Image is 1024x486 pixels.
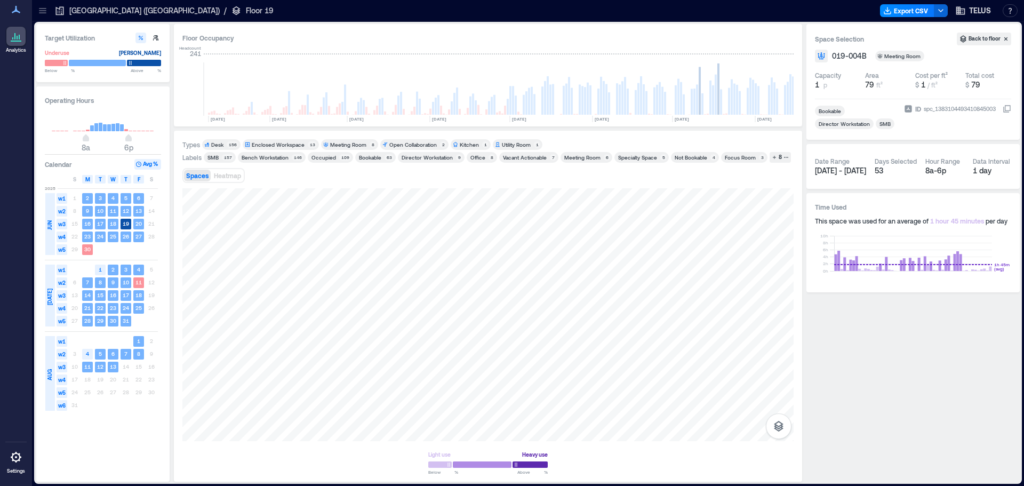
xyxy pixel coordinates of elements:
button: Spaces [184,170,211,181]
div: 9 [456,154,462,161]
text: 22 [97,305,103,311]
span: Spaces [186,172,209,179]
span: w2 [57,277,67,288]
div: [PERSON_NAME] [119,47,161,58]
text: 8 [99,279,102,285]
text: 24 [97,233,103,240]
text: 10 [97,208,103,214]
span: Below % [428,469,458,475]
span: w5 [57,387,67,398]
span: w1 [57,265,67,275]
div: Director Workstation [817,120,871,128]
text: 8 [137,350,140,357]
span: w3 [57,362,67,372]
text: [DATE] [595,116,609,122]
text: 18 [110,220,116,227]
div: 157 [222,154,234,161]
div: Labels [182,153,202,162]
div: Floor Occupancy [182,33,794,43]
h3: Target Utilization [45,33,161,43]
text: 4 [137,266,140,273]
text: 3 [99,195,102,201]
div: Focus Room [725,154,756,161]
text: 28 [84,317,91,324]
span: / ft² [927,81,938,89]
div: 1 day [973,165,1012,176]
button: Export CSV [880,4,934,17]
div: 146 [292,154,303,161]
span: T [124,175,127,184]
span: S [150,175,153,184]
div: Light use [428,449,451,460]
div: Hour Range [925,157,960,165]
div: Capacity [815,71,841,79]
div: Types [182,140,200,149]
tspan: 8h [823,240,828,245]
div: 8 [489,154,495,161]
span: 1 [815,79,819,90]
span: ID [915,103,921,114]
span: w4 [57,232,67,242]
text: 15 [97,292,103,298]
text: 20 [135,220,142,227]
div: 5 [660,154,667,161]
text: [DATE] [432,116,446,122]
span: Below % [45,67,75,74]
button: 8 [770,152,791,163]
text: 23 [110,305,116,311]
text: 11 [110,208,116,214]
span: w2 [57,206,67,217]
span: $ [915,81,919,89]
text: 31 [123,317,129,324]
text: 16 [110,292,116,298]
text: 9 [86,208,89,214]
div: 8 [370,141,376,148]
text: [DATE] [211,116,225,122]
h3: Time Used [815,202,1011,212]
text: 5 [99,350,102,357]
p: Analytics [6,47,26,53]
text: 29 [97,317,103,324]
span: Above % [131,67,161,74]
span: w1 [57,336,67,347]
div: 8a - 6p [925,165,964,176]
text: 23 [84,233,91,240]
text: 12 [97,363,103,370]
div: Meeting Room [330,141,366,148]
span: 019-004B [832,51,867,61]
tspan: 4h [823,254,828,259]
div: Total cost [965,71,994,79]
div: Kitchen [460,141,479,148]
button: Back to floor [957,33,1011,45]
span: w2 [57,349,67,360]
text: [DATE] [349,116,364,122]
tspan: 10h [820,233,828,238]
div: Enclosed Workspace [252,141,305,148]
span: T [99,175,102,184]
span: p [823,81,827,89]
text: 2 [86,195,89,201]
h3: Space Selection [815,34,957,44]
text: 5 [124,195,127,201]
span: Above % [517,469,548,475]
text: 12 [123,208,129,214]
p: [GEOGRAPHIC_DATA] ([GEOGRAPHIC_DATA]) [69,5,220,16]
div: Not Bookable [675,154,707,161]
text: 19 [123,220,129,227]
p: Floor 19 [246,5,274,16]
span: w4 [57,375,67,385]
div: SMB [207,154,219,161]
div: 7 [550,154,556,161]
text: 7 [124,350,127,357]
span: w5 [57,316,67,326]
span: $ [965,81,969,89]
div: Heavy use [522,449,548,460]
tspan: 0h [823,268,828,274]
text: 30 [110,317,116,324]
text: 9 [111,279,115,285]
div: Bookable [359,154,381,161]
text: 16 [84,220,91,227]
text: [DATE] [512,116,526,122]
div: This space was used for an average of per day [815,217,1011,225]
p: / [224,5,227,16]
